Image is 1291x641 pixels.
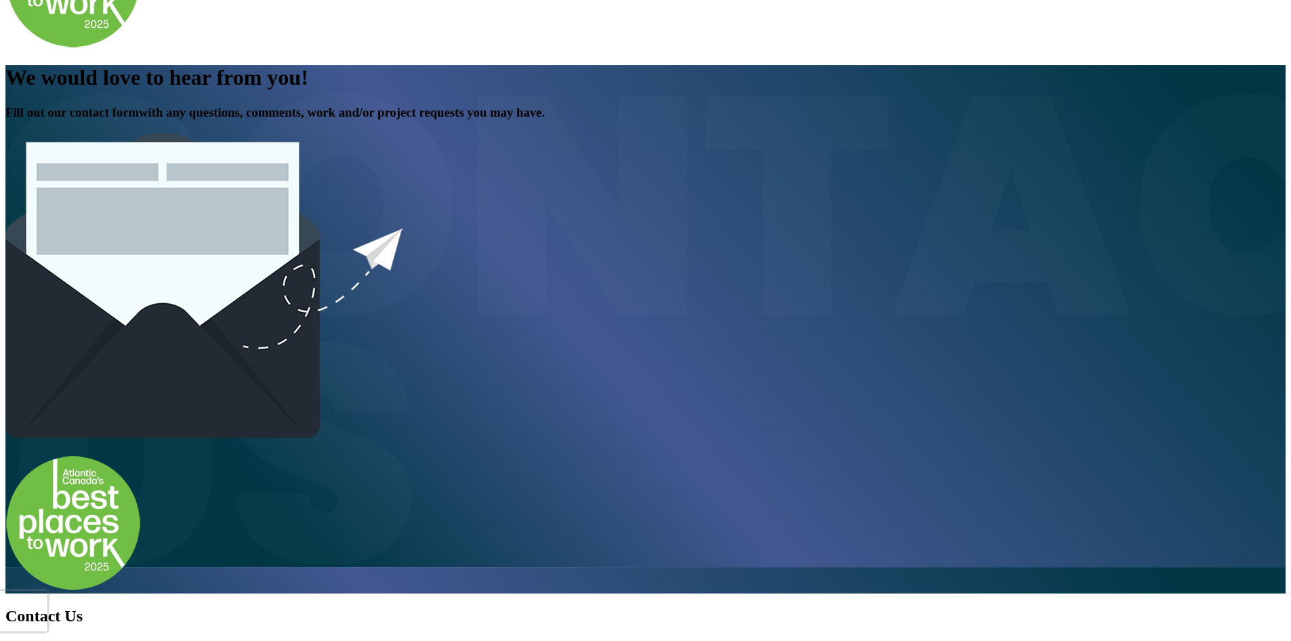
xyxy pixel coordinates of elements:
img: contactPhoto.png [5,133,424,438]
h3: with any questions, comments, work and/or project requests you may have. [5,105,1286,120]
h2: Contact Us [5,607,1286,625]
span: Fill out our contact form [5,105,139,119]
img: Down [5,455,141,591]
h1: We would love to hear from you! [5,65,1286,90]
